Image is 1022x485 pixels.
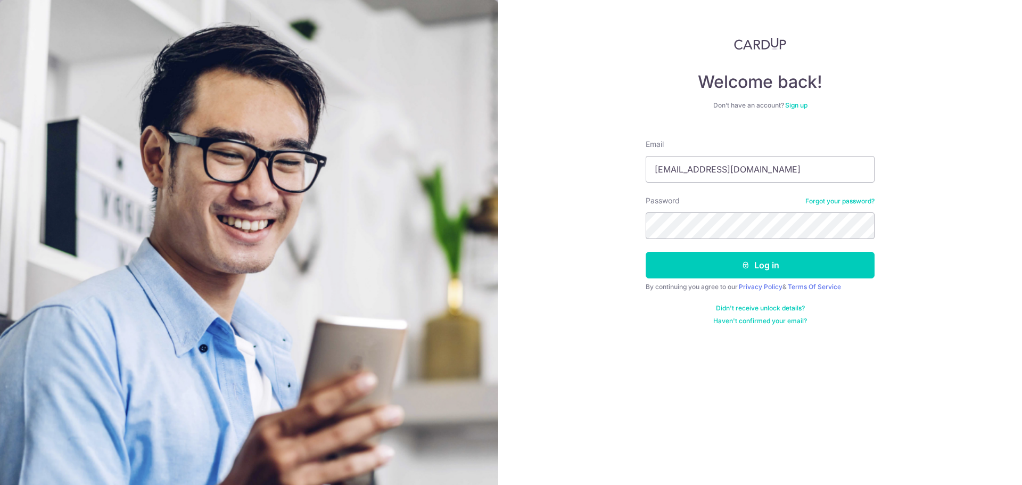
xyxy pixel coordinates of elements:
[646,101,875,110] div: Don’t have an account?
[739,283,782,291] a: Privacy Policy
[646,156,875,183] input: Enter your Email
[646,252,875,278] button: Log in
[805,197,875,205] a: Forgot your password?
[788,283,841,291] a: Terms Of Service
[785,101,807,109] a: Sign up
[646,195,680,206] label: Password
[646,283,875,291] div: By continuing you agree to our &
[646,71,875,93] h4: Welcome back!
[716,304,805,313] a: Didn't receive unlock details?
[713,317,807,325] a: Haven't confirmed your email?
[734,37,786,50] img: CardUp Logo
[646,139,664,150] label: Email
